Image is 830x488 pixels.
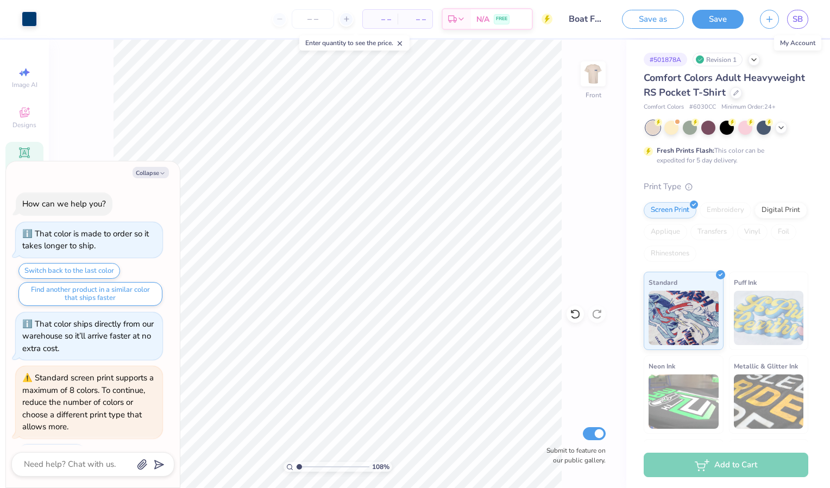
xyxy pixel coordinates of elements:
input: Untitled Design [561,8,614,30]
img: Front [582,63,604,85]
div: Foil [771,224,796,240]
div: My Account [774,35,821,51]
span: 108 % [372,462,389,472]
span: Add Text [11,161,37,170]
button: Find another product in a similar color that ships faster [18,282,162,306]
span: Neon Ink [649,360,675,372]
span: – – [404,14,426,25]
div: That color is made to order so it takes longer to ship. [22,228,149,252]
div: Embroidery [700,202,751,218]
div: # 501878A [644,53,687,66]
span: – – [369,14,391,25]
span: Comfort Colors [644,103,684,112]
div: Revision 1 [693,53,743,66]
span: Standard [649,277,677,288]
span: Metallic & Glitter Ink [734,360,798,372]
span: N/A [476,14,489,25]
button: Save as [622,10,684,29]
label: Submit to feature on our public gallery. [540,446,606,465]
div: Digital Print [754,202,807,218]
span: Image AI [12,80,37,89]
div: Print Type [644,180,808,193]
button: Collapse [133,167,169,178]
span: Minimum Order: 24 + [721,103,776,112]
div: Standard screen print supports a maximum of 8 colors. To continue, reduce the number of colors or... [22,372,154,432]
div: Enter quantity to see the price. [299,35,410,51]
span: FREE [496,15,507,23]
strong: Fresh Prints Flash: [657,146,714,155]
button: Switch back to the last color [18,263,120,279]
div: That color ships directly from our warehouse so it’ll arrive faster at no extra cost. [22,318,154,354]
div: Vinyl [737,224,768,240]
div: Screen Print [644,202,696,218]
span: SB [793,13,803,26]
input: – – [292,9,334,29]
a: SB [787,10,808,29]
div: How can we help you? [22,198,106,209]
img: Puff Ink [734,291,804,345]
span: Designs [12,121,36,129]
button: Save [692,10,744,29]
img: Metallic & Glitter Ink [734,374,804,429]
div: This color can be expedited for 5 day delivery. [657,146,790,165]
div: Applique [644,224,687,240]
button: Pick a print type [18,444,85,468]
div: Rhinestones [644,246,696,262]
div: Front [586,90,601,100]
div: Transfers [690,224,734,240]
img: Neon Ink [649,374,719,429]
span: # 6030CC [689,103,716,112]
span: Comfort Colors Adult Heavyweight RS Pocket T-Shirt [644,71,805,99]
img: Standard [649,291,719,345]
span: Puff Ink [734,277,757,288]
